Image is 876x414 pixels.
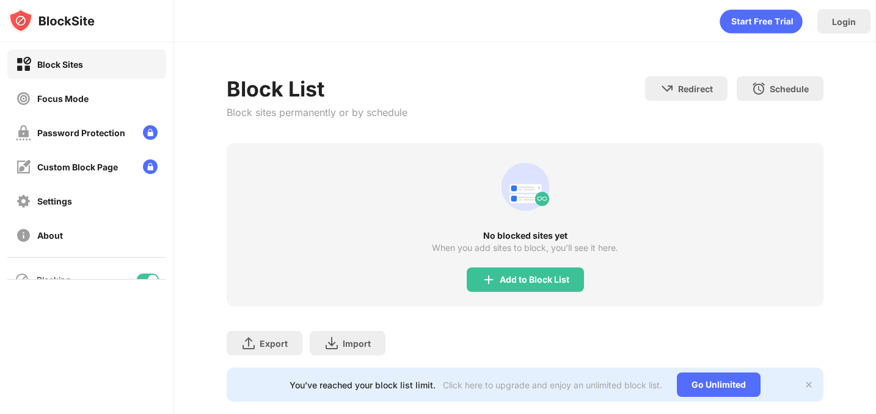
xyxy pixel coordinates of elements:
div: You’ve reached your block list limit. [290,380,436,390]
div: Focus Mode [37,93,89,104]
div: No blocked sites yet [227,231,823,241]
div: Block sites permanently or by schedule [227,106,407,118]
img: blocking-icon.svg [15,272,29,287]
div: Go Unlimited [677,372,761,397]
img: lock-menu.svg [143,125,158,140]
div: animation [720,9,803,34]
div: Password Protection [37,128,125,138]
div: Settings [37,196,72,206]
div: Login [832,16,856,27]
div: Block List [227,76,407,101]
img: password-protection-off.svg [16,125,31,140]
div: animation [496,158,555,216]
div: Click here to upgrade and enjoy an unlimited block list. [443,380,662,390]
div: Blocking [37,275,71,285]
img: customize-block-page-off.svg [16,159,31,175]
div: About [37,230,63,241]
div: Redirect [678,84,713,94]
img: focus-off.svg [16,91,31,106]
img: lock-menu.svg [143,159,158,174]
div: Custom Block Page [37,162,118,172]
div: When you add sites to block, you’ll see it here. [432,243,618,253]
div: Add to Block List [500,275,569,285]
div: Schedule [770,84,809,94]
img: x-button.svg [804,380,814,390]
div: Import [343,338,371,349]
img: block-on.svg [16,57,31,72]
img: logo-blocksite.svg [9,9,95,33]
div: Block Sites [37,59,83,70]
img: about-off.svg [16,228,31,243]
div: Export [260,338,288,349]
img: settings-off.svg [16,194,31,209]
